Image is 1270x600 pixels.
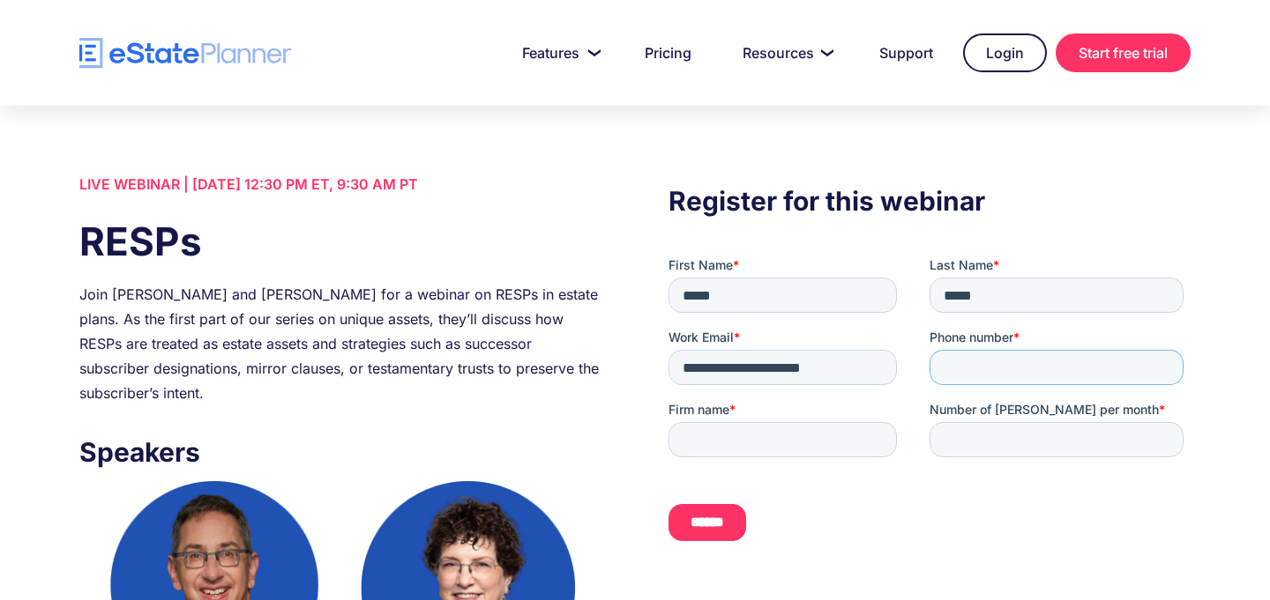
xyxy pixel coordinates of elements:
a: Support [858,35,954,70]
div: LIVE WEBINAR | [DATE] 12:30 PM ET, 9:30 AM PT [79,172,601,196]
h3: Register for this webinar [669,181,1191,221]
iframe: Form 0 [669,256,1191,572]
a: Resources [721,35,849,70]
h1: RESPs [79,214,601,269]
a: Features [501,35,615,70]
h3: Speakers [79,432,601,472]
a: Start free trial [1056,33,1191,72]
a: Login [963,33,1047,72]
a: home [79,38,291,69]
div: Join [PERSON_NAME] and [PERSON_NAME] for a webinar on RESPs in estate plans. As the first part of... [79,282,601,405]
a: Pricing [624,35,713,70]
